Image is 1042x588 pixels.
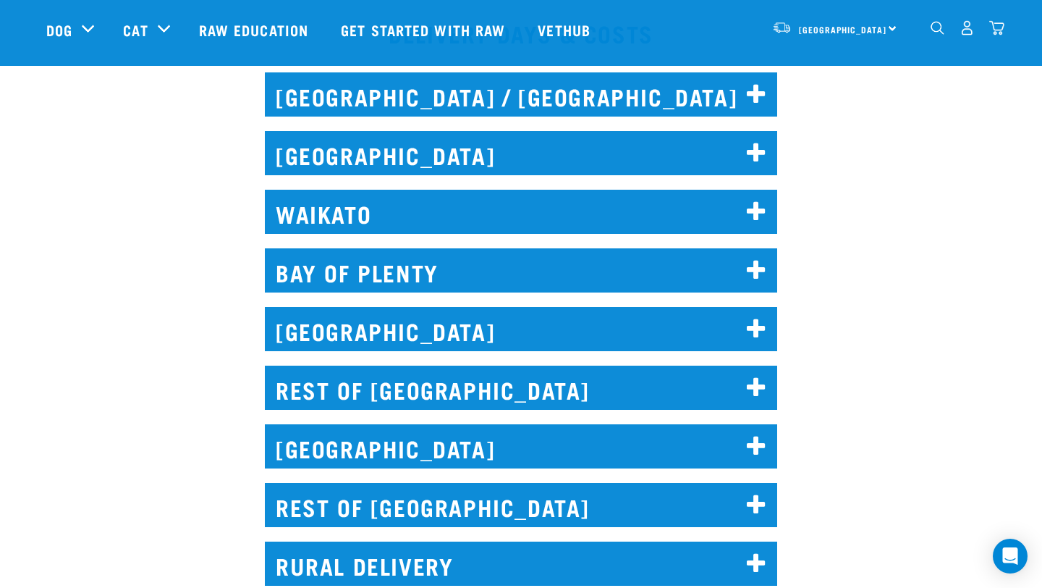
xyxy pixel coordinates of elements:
h2: REST OF [GEOGRAPHIC_DATA] [265,483,777,527]
img: van-moving.png [772,21,792,34]
h2: [GEOGRAPHIC_DATA] / [GEOGRAPHIC_DATA] [265,72,777,117]
h2: BAY OF PLENTY [265,248,777,293]
h2: REST OF [GEOGRAPHIC_DATA] [265,366,777,410]
a: Cat [123,19,148,41]
span: [GEOGRAPHIC_DATA] [799,27,886,32]
a: Raw Education [185,1,326,59]
a: Get started with Raw [326,1,523,59]
img: home-icon@2x.png [989,20,1004,35]
h2: [GEOGRAPHIC_DATA] [265,424,777,469]
a: Vethub [523,1,609,59]
h2: [GEOGRAPHIC_DATA] [265,307,777,351]
img: user.png [960,20,975,35]
h2: RURAL DELIVERY [265,542,777,586]
div: Open Intercom Messenger [993,539,1028,574]
img: home-icon-1@2x.png [931,21,944,35]
h2: [GEOGRAPHIC_DATA] [265,131,777,175]
h2: WAIKATO [265,190,777,234]
a: Dog [46,19,72,41]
